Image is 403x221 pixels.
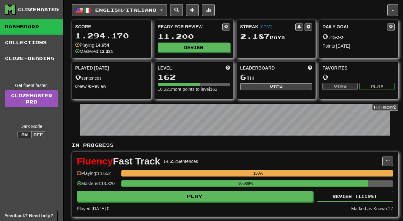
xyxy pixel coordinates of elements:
[89,84,92,89] strong: 0
[170,4,183,16] button: Search sentences
[96,43,109,48] strong: 14.654
[322,23,387,30] div: Daily Goal
[77,157,160,166] div: Fast Track
[77,206,109,211] span: Played [DATE]: 0
[75,65,109,71] span: Played [DATE]
[317,191,393,202] button: Review (11198)
[4,212,53,219] span: Open feedback widget
[158,43,230,52] button: Review
[308,65,312,71] span: This week in points, UTC
[18,6,59,13] div: Clozemaster
[75,83,148,90] div: New / Review
[186,4,199,16] button: Add sentence to collection
[240,83,313,90] button: View
[240,32,313,41] div: Day s
[322,32,328,41] span: 0
[372,104,398,111] button: Full History
[240,65,275,71] span: Leaderboard
[158,23,222,30] div: Ready for Review
[322,65,395,71] div: Favorites
[123,180,368,187] div: 90.909%
[5,123,58,130] div: Dark Mode
[359,83,395,90] button: Play
[31,131,45,138] button: Off
[322,35,344,40] span: / 500
[75,84,78,89] strong: 0
[72,142,398,148] p: In Progress
[77,191,313,202] button: Play
[226,65,230,71] span: Score more points to level up
[75,73,148,81] div: sentences
[5,90,58,107] a: ClozemasterPro
[240,32,270,41] span: 2.187
[77,170,118,181] div: Playing: 14.652
[240,73,313,81] div: th
[202,4,215,16] button: More stats
[75,48,113,55] div: Mastered:
[18,131,32,138] button: On
[77,156,113,166] wdautohl-customtag: Fluency
[351,205,393,212] div: Marked as Known: 27
[322,83,358,90] button: View
[240,72,246,81] span: 6
[95,7,156,13] span: English / Italiano
[158,65,172,71] span: Level
[322,43,395,49] div: Points [DATE]
[322,73,395,81] div: 0
[5,82,58,89] div: Get fluent faster.
[163,158,198,164] div: 14.652 Sentences
[75,23,148,30] div: Score
[158,86,230,92] div: 16.321 more points to level 163
[260,25,272,29] a: (CEST)
[99,49,113,54] strong: 13.321
[77,180,118,191] div: Mastered: 13.320
[75,32,148,40] div: 1.294.170
[75,72,81,81] span: 0
[158,73,230,81] div: 162
[158,32,230,40] div: 11.200
[75,42,109,48] div: Playing:
[72,4,167,16] button: English/Italiano
[240,23,296,30] div: Streak
[123,170,393,177] div: 100%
